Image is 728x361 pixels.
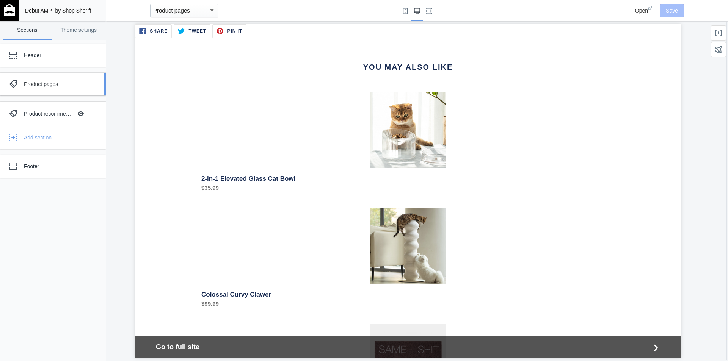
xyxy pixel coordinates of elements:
div: Header [24,52,89,59]
span: Debut AMP [25,8,52,14]
img: main-logo_60x60_white.png [4,4,15,16]
span: Tweet [53,5,71,9]
div: Add section [24,134,100,141]
span: Go to full site [21,318,515,328]
div: Product pages [24,80,89,88]
a: Theme settings [55,21,103,40]
h2: You may also like [66,38,480,47]
span: Open [635,8,648,14]
a: Sections [3,21,52,40]
span: Pin it [93,5,108,9]
span: Share [15,5,33,9]
mat-select-trigger: Product pages [153,7,190,14]
div: Product recommendations [24,110,72,117]
div: Footer [24,163,89,170]
span: - by Shop Sheriff [52,8,91,14]
button: Hide [72,105,89,122]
